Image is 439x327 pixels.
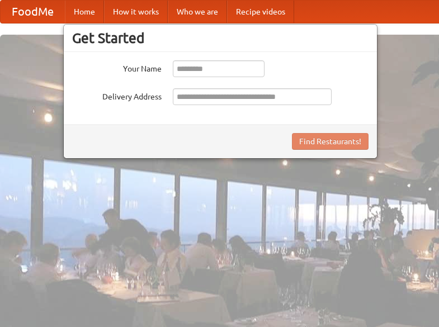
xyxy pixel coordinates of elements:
[292,133,369,150] button: Find Restaurants!
[72,30,369,46] h3: Get Started
[72,88,162,102] label: Delivery Address
[1,1,65,23] a: FoodMe
[72,60,162,74] label: Your Name
[65,1,104,23] a: Home
[168,1,227,23] a: Who we are
[104,1,168,23] a: How it works
[227,1,294,23] a: Recipe videos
